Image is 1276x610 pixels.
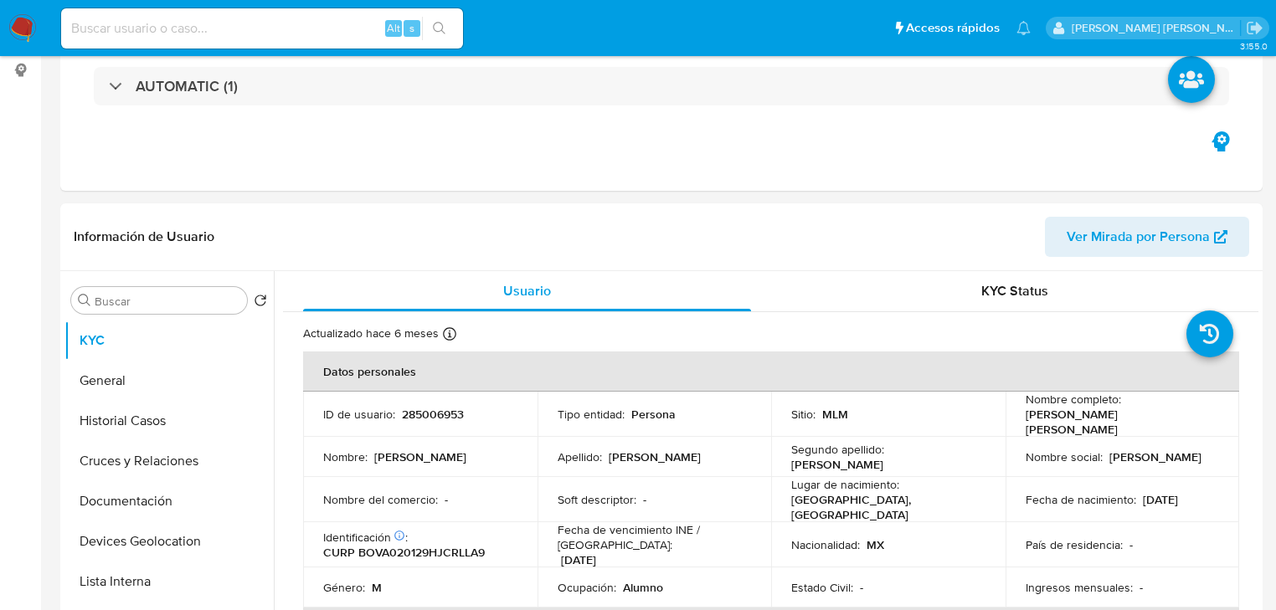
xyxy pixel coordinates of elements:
a: Salir [1246,19,1263,37]
p: Nombre completo : [1026,392,1121,407]
button: search-icon [422,17,456,40]
a: Notificaciones [1016,21,1031,35]
span: Accesos rápidos [906,19,1000,37]
p: Segundo apellido : [791,442,884,457]
p: Estado Civil : [791,580,853,595]
p: Nombre : [323,449,368,464]
span: 3.155.0 [1240,39,1268,53]
p: [GEOGRAPHIC_DATA], [GEOGRAPHIC_DATA] [791,492,979,522]
p: - [643,492,646,507]
button: Documentación [64,481,274,521]
button: Ver Mirada por Persona [1045,217,1249,257]
span: Usuario [503,281,551,300]
p: Actualizado hace 6 meses [303,326,439,341]
p: M [372,580,382,595]
span: Alt [387,20,400,36]
p: Ingresos mensuales : [1026,580,1133,595]
p: Fecha de vencimiento INE / [GEOGRAPHIC_DATA] : [558,522,752,552]
p: Alumno [623,580,663,595]
p: Ocupación : [558,580,616,595]
p: [PERSON_NAME] [PERSON_NAME] [1026,407,1213,437]
button: General [64,361,274,401]
p: 285006953 [402,407,464,422]
p: - [1129,537,1133,552]
p: - [1140,580,1143,595]
p: [DATE] [561,552,596,567]
p: [PERSON_NAME] [609,449,701,464]
button: Lista Interna [64,561,274,602]
p: CURP BOVA020129HJCRLLA9 [323,545,485,560]
p: [PERSON_NAME] [791,457,883,472]
div: AUTOMATIC (1) [94,67,1229,105]
button: KYC [64,320,274,361]
p: Persona [631,407,676,422]
button: Volver al orden por defecto [254,294,267,312]
p: Sitio : [791,407,816,422]
p: Nombre social : [1026,449,1103,464]
p: Apellido : [558,449,602,464]
p: Nombre del comercio : [323,492,438,507]
span: Ver Mirada por Persona [1067,217,1210,257]
p: ID de usuario : [323,407,395,422]
input: Buscar [95,294,240,309]
p: [PERSON_NAME] [374,449,466,464]
p: Nacionalidad : [791,537,860,552]
p: Fecha de nacimiento : [1026,492,1136,507]
th: Datos personales [303,351,1239,392]
p: Identificación : [323,530,408,545]
p: MX [867,537,884,552]
p: Tipo entidad : [558,407,625,422]
button: Historial Casos [64,401,274,441]
p: [DATE] [1143,492,1178,507]
button: Cruces y Relaciones [64,441,274,481]
h3: AUTOMATIC (1) [136,77,238,95]
span: KYC Status [981,281,1048,300]
p: País de residencia : [1026,537,1123,552]
span: s [409,20,414,36]
p: MLM [822,407,848,422]
p: michelleangelica.rodriguez@mercadolibre.com.mx [1072,20,1241,36]
h1: Información de Usuario [74,228,214,245]
p: Género : [323,580,365,595]
p: [PERSON_NAME] [1109,449,1201,464]
input: Buscar usuario o caso... [61,18,463,39]
p: Soft descriptor : [558,492,636,507]
p: - [445,492,448,507]
p: - [860,580,863,595]
button: Devices Geolocation [64,521,274,561]
p: Lugar de nacimiento : [791,477,899,492]
button: Buscar [78,294,91,307]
